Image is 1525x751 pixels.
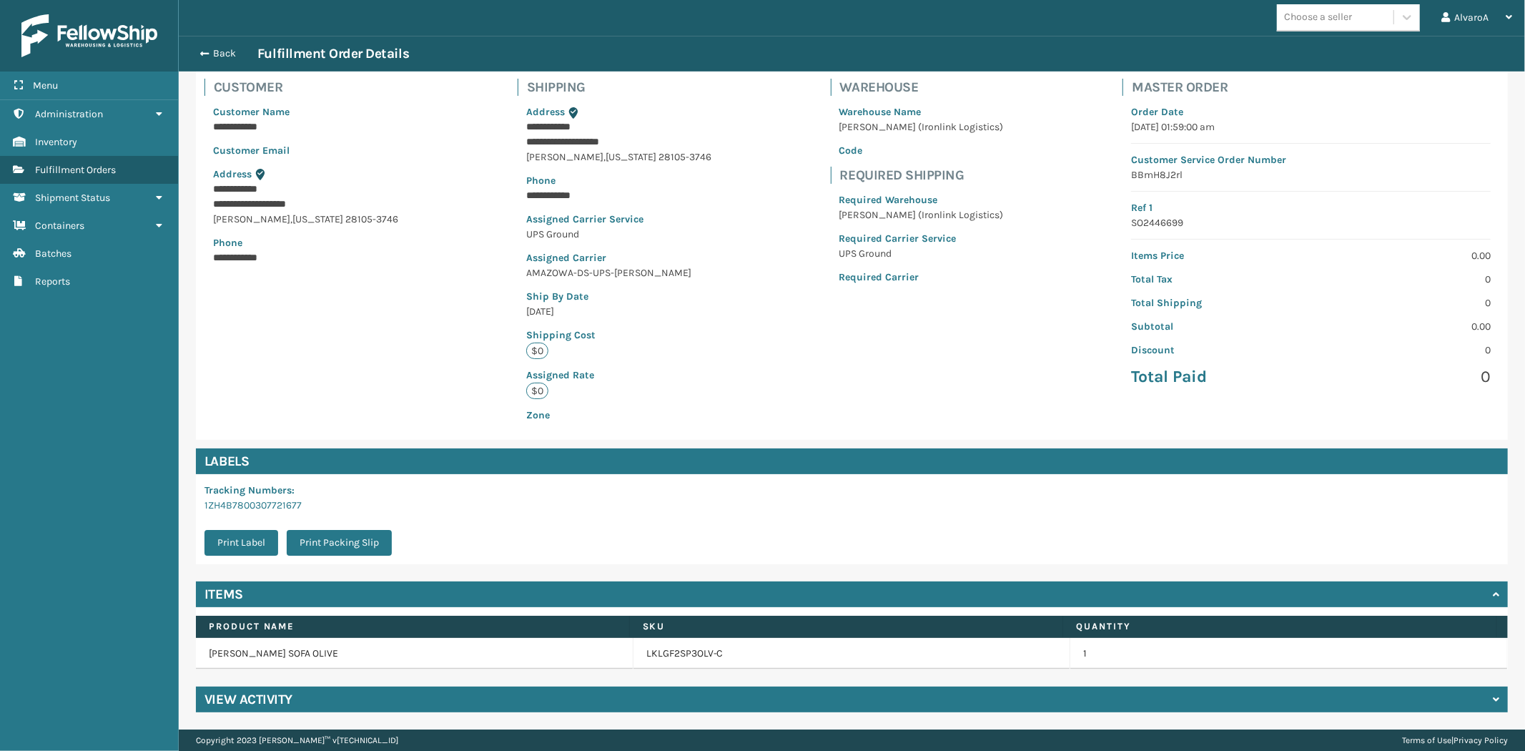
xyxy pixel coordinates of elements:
a: LKLGF2SP3OLV-C [646,647,724,661]
span: Tracking Numbers : [204,484,295,496]
p: UPS Ground [839,246,1004,261]
p: $0 [526,343,548,359]
span: 28105-3746 [658,151,711,163]
span: Address [213,168,252,180]
p: AMAZOWA-DS-UPS-[PERSON_NAME] [526,265,711,280]
p: UPS Ground [526,227,711,242]
span: 28105-3746 [345,213,398,225]
p: Total Paid [1131,366,1302,388]
a: 1ZH4B7800307721677 [204,499,302,511]
p: Discount [1131,343,1302,358]
h4: Master Order [1132,79,1499,96]
button: Print Packing Slip [287,530,392,556]
p: 0 [1320,272,1491,287]
p: 0 [1320,366,1491,388]
span: , [603,151,606,163]
p: [PERSON_NAME] (Ironlink Logistics) [839,119,1004,134]
p: Total Shipping [1131,295,1302,310]
div: | [1402,730,1508,751]
h4: View Activity [204,691,292,708]
span: Menu [33,79,58,92]
p: Customer Email [213,143,398,158]
p: Required Carrier Service [839,231,1004,246]
label: Product Name [209,620,616,633]
p: 0 [1320,295,1491,310]
p: Phone [213,235,398,250]
button: Print Label [204,530,278,556]
p: [DATE] [526,304,711,319]
h4: Customer [214,79,407,96]
span: Shipment Status [35,192,110,204]
h3: Fulfillment Order Details [257,45,409,62]
label: Quantity [1076,620,1484,633]
a: Privacy Policy [1454,735,1508,745]
h4: Required Shipping [840,167,1012,184]
button: Back [192,47,257,60]
p: SO2446699 [1131,215,1491,230]
p: Assigned Carrier [526,250,711,265]
p: Shipping Cost [526,328,711,343]
h4: Labels [196,448,1508,474]
p: Required Warehouse [839,192,1004,207]
p: [DATE] 01:59:00 am [1131,119,1491,134]
span: [PERSON_NAME] [213,213,290,225]
span: [PERSON_NAME] [526,151,603,163]
p: Required Carrier [839,270,1004,285]
a: Terms of Use [1402,735,1451,745]
p: BBmH8J2rl [1131,167,1491,182]
td: 1 [1070,638,1508,669]
p: Copyright 2023 [PERSON_NAME]™ v [TECHNICAL_ID] [196,730,398,751]
p: Order Date [1131,104,1491,119]
p: Ship By Date [526,289,711,304]
label: SKU [643,620,1050,633]
span: Reports [35,275,70,288]
span: Batches [35,247,71,260]
span: [US_STATE] [606,151,656,163]
p: Phone [526,173,711,188]
div: Choose a seller [1284,10,1352,25]
h4: Warehouse [840,79,1012,96]
p: Items Price [1131,248,1302,263]
span: Fulfillment Orders [35,164,116,176]
td: [PERSON_NAME] SOFA OLIVE [196,638,633,669]
p: Subtotal [1131,319,1302,334]
p: Code [839,143,1004,158]
p: 0.00 [1320,248,1491,263]
span: , [290,213,292,225]
p: Zone [526,408,711,423]
p: Assigned Rate [526,368,711,383]
p: 0 [1320,343,1491,358]
span: Administration [35,108,103,120]
h4: Items [204,586,243,603]
img: logo [21,14,157,57]
p: Total Tax [1131,272,1302,287]
p: 0.00 [1320,319,1491,334]
h4: Shipping [527,79,720,96]
span: Containers [35,220,84,232]
p: Customer Name [213,104,398,119]
p: Customer Service Order Number [1131,152,1491,167]
p: $0 [526,383,548,399]
span: [US_STATE] [292,213,343,225]
p: Warehouse Name [839,104,1004,119]
p: [PERSON_NAME] (Ironlink Logistics) [839,207,1004,222]
p: Assigned Carrier Service [526,212,711,227]
span: Inventory [35,136,77,148]
span: Address [526,106,565,118]
p: Ref 1 [1131,200,1491,215]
